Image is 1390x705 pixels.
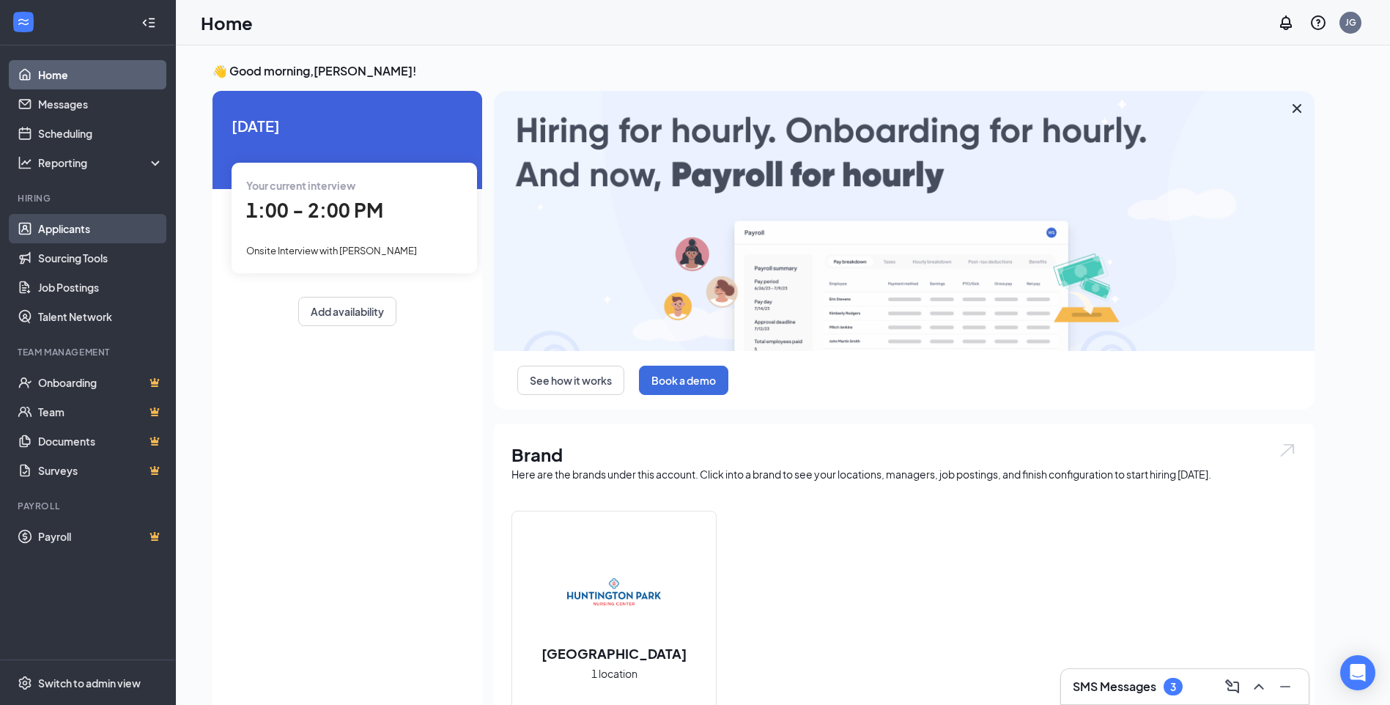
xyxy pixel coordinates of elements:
a: Job Postings [38,273,163,302]
a: Sourcing Tools [38,243,163,273]
svg: Cross [1288,100,1306,117]
h3: SMS Messages [1073,679,1156,695]
a: PayrollCrown [38,522,163,551]
a: Applicants [38,214,163,243]
div: 3 [1170,681,1176,693]
h1: Brand [511,442,1297,467]
a: OnboardingCrown [38,368,163,397]
div: Here are the brands under this account. Click into a brand to see your locations, managers, job p... [511,467,1297,481]
div: Team Management [18,346,160,358]
button: ChevronUp [1247,675,1271,698]
button: ComposeMessage [1221,675,1244,698]
span: 1:00 - 2:00 PM [246,198,383,222]
a: Messages [38,89,163,119]
button: Book a demo [639,366,728,395]
svg: Analysis [18,155,32,170]
div: JG [1345,16,1356,29]
img: open.6027fd2a22e1237b5b06.svg [1278,442,1297,459]
svg: Settings [18,676,32,690]
h2: [GEOGRAPHIC_DATA] [527,644,701,662]
svg: Collapse [141,15,156,30]
button: See how it works [517,366,624,395]
div: Hiring [18,192,160,204]
h1: Home [201,10,253,35]
span: Onsite Interview with [PERSON_NAME] [246,245,417,256]
a: Home [38,60,163,89]
a: TeamCrown [38,397,163,427]
h3: 👋 Good morning, [PERSON_NAME] ! [212,63,1315,79]
img: payroll-large.gif [494,91,1315,351]
button: Add availability [298,297,396,326]
button: Minimize [1273,675,1297,698]
svg: ComposeMessage [1224,678,1241,695]
svg: QuestionInfo [1309,14,1327,32]
svg: ChevronUp [1250,678,1268,695]
div: Switch to admin view [38,676,141,690]
a: SurveysCrown [38,456,163,485]
a: DocumentsCrown [38,427,163,456]
svg: Notifications [1277,14,1295,32]
div: Reporting [38,155,164,170]
a: Scheduling [38,119,163,148]
svg: WorkstreamLogo [16,15,31,29]
span: [DATE] [232,114,463,137]
div: Open Intercom Messenger [1340,655,1375,690]
span: Your current interview [246,179,355,192]
div: Payroll [18,500,160,512]
span: 1 location [591,665,637,682]
a: Talent Network [38,302,163,331]
svg: Minimize [1276,678,1294,695]
img: Huntington Park Nursing Center [567,545,661,638]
